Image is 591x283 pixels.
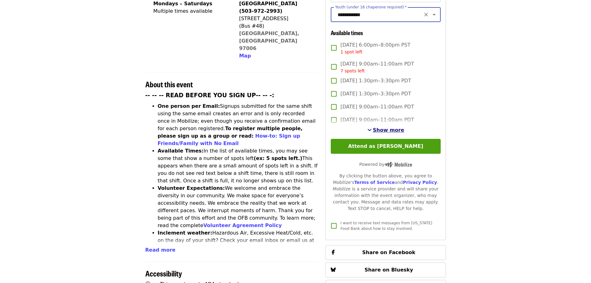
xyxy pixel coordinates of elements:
span: [DATE] 9:00am–11:00am PDT [340,116,414,124]
strong: Mondays – Saturdays [153,1,212,7]
div: [STREET_ADDRESS] [239,15,313,22]
button: Attend as [PERSON_NAME] [331,139,440,154]
strong: Inclement weather: [158,230,212,236]
strong: Available Times: [158,148,204,154]
li: Signups submitted for the same shift using the same email creates an error and is only recorded o... [158,103,318,147]
span: Accessibility [145,268,182,279]
span: Read more [145,247,175,253]
span: Share on Facebook [362,249,415,255]
span: [DATE] 1:30pm–3:30pm PDT [340,77,411,84]
a: Terms of Service [354,180,395,185]
strong: [GEOGRAPHIC_DATA] (503-972-2993) [239,1,297,14]
span: [DATE] 6:00pm–8:00pm PST [340,41,410,55]
strong: Volunteer Expectations: [158,185,225,191]
img: Powered by Mobilize [384,162,412,167]
strong: -- -- -- READ BEFORE YOU SIGN UP-- -- -: [145,92,275,98]
span: Available times [331,29,363,37]
button: Open [430,10,439,19]
span: I want to receive text messages from [US_STATE] Food Bank about how to stay involved. [340,221,432,231]
a: [GEOGRAPHIC_DATA], [GEOGRAPHIC_DATA] 97006 [239,30,299,51]
span: Map [239,53,251,59]
button: Share on Facebook [325,245,446,260]
strong: (ex: 5 spots left.) [254,155,302,161]
strong: One person per Email: [158,103,220,109]
li: In the list of available times, you may see some that show a number of spots left This appears wh... [158,147,318,185]
span: 7 spots left [340,68,365,73]
span: Show more [373,127,404,133]
div: By clicking the button above, you agree to Mobilize's and . Mobilize is a service provider and wi... [331,173,440,212]
div: Multiple times available [153,7,212,15]
li: Hazardous Air, Excessive Heat/Cold, etc. on the day of your shift? Check your email inbox or emai... [158,229,318,267]
a: Volunteer Agreement Policy [203,222,282,228]
strong: To register multiple people, please sign up as a group or read: [158,126,303,139]
button: Map [239,52,251,60]
a: How-to: Sign up Friends/Family with No Email [158,133,300,146]
span: [DATE] 9:00am–11:00am PDT [340,60,414,74]
button: Share on Bluesky [325,262,446,277]
a: Privacy Policy [403,180,437,185]
div: (Bus #48) [239,22,313,30]
span: Share on Bluesky [365,267,413,273]
span: [DATE] 9:00am–11:00am PDT [340,103,414,111]
button: Clear [422,10,430,19]
span: 1 spot left [340,49,362,54]
span: About this event [145,79,193,89]
label: Youth (under 16 chaperone required) [335,5,407,9]
li: We welcome and embrace the diversity in our community. We make space for everyone’s accessibility... [158,185,318,229]
span: Powered by [359,162,412,167]
button: Read more [145,246,175,254]
button: See more timeslots [367,126,404,134]
span: [DATE] 1:30pm–3:30pm PDT [340,90,411,98]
